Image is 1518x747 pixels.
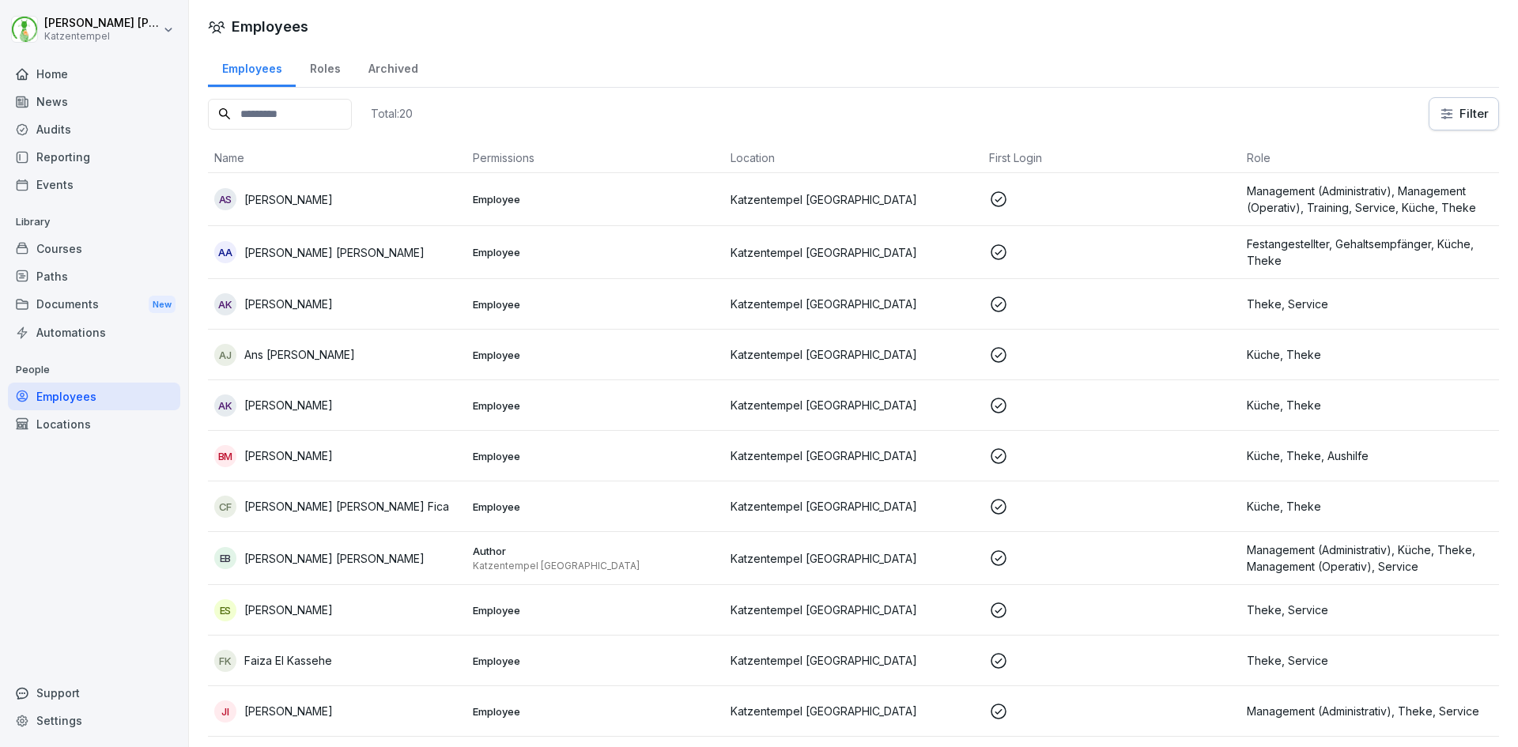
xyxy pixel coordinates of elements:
button: Filter [1429,98,1498,130]
p: Management (Administrativ), Küche, Theke, Management (Operativ), Service [1247,541,1493,575]
p: Management (Administrativ), Theke, Service [1247,703,1493,719]
p: Employee [473,398,719,413]
p: Küche, Theke [1247,498,1493,515]
p: Management (Administrativ), Management (Operativ), Training, Service, Küche, Theke [1247,183,1493,216]
a: Audits [8,115,180,143]
div: CF [214,496,236,518]
th: Role [1240,143,1499,173]
p: [PERSON_NAME] [PERSON_NAME] [244,550,425,567]
th: Permissions [466,143,725,173]
p: Katzentempel [GEOGRAPHIC_DATA] [731,498,976,515]
div: Support [8,679,180,707]
p: Faiza El Kassehe [244,652,332,669]
a: Courses [8,235,180,262]
div: New [149,296,176,314]
p: Küche, Theke [1247,397,1493,413]
div: JI [214,700,236,722]
p: Küche, Theke [1247,346,1493,363]
div: FK [214,650,236,672]
div: Documents [8,290,180,319]
a: News [8,88,180,115]
p: People [8,357,180,383]
p: Employee [473,654,719,668]
p: Katzentempel [GEOGRAPHIC_DATA] [731,296,976,312]
p: [PERSON_NAME] [PERSON_NAME] [PERSON_NAME] [44,17,160,30]
p: Katzentempel [44,31,160,42]
p: Author [473,544,719,558]
p: [PERSON_NAME] [244,296,333,312]
p: [PERSON_NAME] [244,447,333,464]
a: Archived [354,47,432,87]
p: Katzentempel [GEOGRAPHIC_DATA] [731,652,976,669]
p: Küche, Theke, Aushilfe [1247,447,1493,464]
p: [PERSON_NAME] [244,397,333,413]
div: EB [214,547,236,569]
p: Katzentempel [GEOGRAPHIC_DATA] [731,550,976,567]
a: Locations [8,410,180,438]
p: Employee [473,192,719,206]
h1: Employees [232,16,308,37]
th: Name [208,143,466,173]
p: Katzentempel [GEOGRAPHIC_DATA] [731,191,976,208]
p: Employee [473,297,719,311]
p: Total: 20 [371,106,413,121]
div: AA [214,241,236,263]
div: BM [214,445,236,467]
p: Katzentempel [GEOGRAPHIC_DATA] [731,397,976,413]
th: Location [724,143,983,173]
div: AK [214,293,236,315]
p: Employee [473,449,719,463]
p: Katzentempel [GEOGRAPHIC_DATA] [731,447,976,464]
p: Theke, Service [1247,296,1493,312]
p: [PERSON_NAME] [244,602,333,618]
a: Home [8,60,180,88]
p: Katzentempel [GEOGRAPHIC_DATA] [731,346,976,363]
a: Roles [296,47,354,87]
p: [PERSON_NAME] [PERSON_NAME] [244,244,425,261]
p: Katzentempel [GEOGRAPHIC_DATA] [473,560,719,572]
p: Employee [473,245,719,259]
p: Theke, Service [1247,652,1493,669]
p: Katzentempel [GEOGRAPHIC_DATA] [731,703,976,719]
p: Theke, Service [1247,602,1493,618]
div: ES [214,599,236,621]
p: [PERSON_NAME] [PERSON_NAME] Fica [244,498,449,515]
p: [PERSON_NAME] [244,191,333,208]
p: Employee [473,348,719,362]
a: DocumentsNew [8,290,180,319]
a: Paths [8,262,180,290]
p: [PERSON_NAME] [244,703,333,719]
div: AK [214,394,236,417]
p: Library [8,209,180,235]
div: AJ [214,344,236,366]
a: Reporting [8,143,180,171]
a: Employees [8,383,180,410]
p: Employee [473,603,719,617]
p: Ans [PERSON_NAME] [244,346,355,363]
div: AS [214,188,236,210]
p: Employee [473,704,719,719]
div: Filter [1439,106,1489,122]
p: Festangestellter, Gehaltsempfänger, Küche, Theke [1247,236,1493,269]
a: Settings [8,707,180,734]
p: Employee [473,500,719,514]
a: Automations [8,319,180,346]
th: First Login [983,143,1241,173]
a: Events [8,171,180,198]
a: Employees [208,47,296,87]
p: Katzentempel [GEOGRAPHIC_DATA] [731,602,976,618]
